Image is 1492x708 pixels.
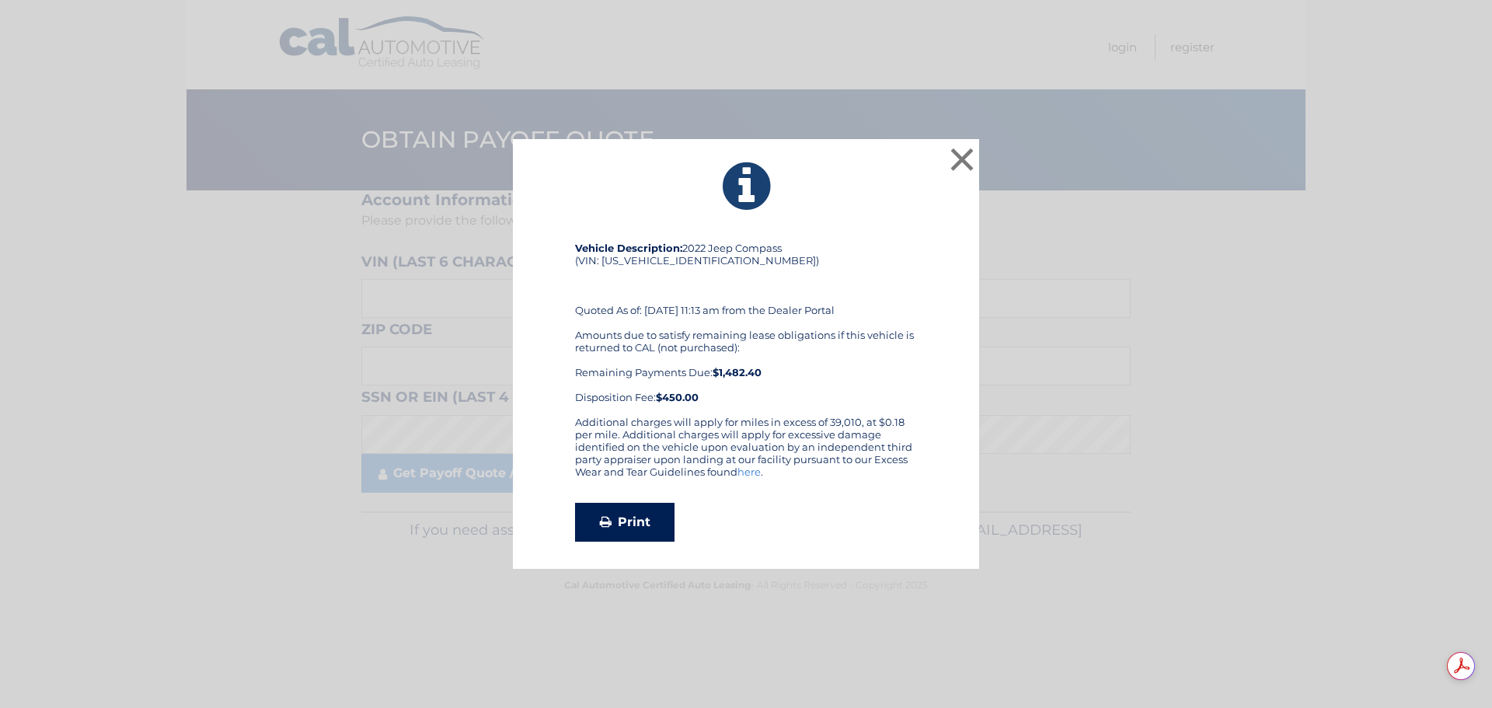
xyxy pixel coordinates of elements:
[575,416,917,490] div: Additional charges will apply for miles in excess of 39,010, at $0.18 per mile. Additional charge...
[575,242,917,416] div: 2022 Jeep Compass (VIN: [US_VEHICLE_IDENTIFICATION_NUMBER]) Quoted As of: [DATE] 11:13 am from th...
[713,366,762,378] b: $1,482.40
[575,242,682,254] strong: Vehicle Description:
[946,144,978,175] button: ×
[656,391,699,403] strong: $450.00
[575,329,917,403] div: Amounts due to satisfy remaining lease obligations if this vehicle is returned to CAL (not purcha...
[575,503,675,542] a: Print
[737,466,761,478] a: here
